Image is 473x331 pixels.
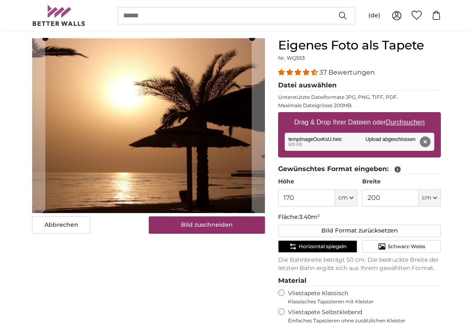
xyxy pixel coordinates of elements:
span: 37 Bewertungen [319,68,375,76]
label: Breite [362,178,441,186]
button: cm [419,189,441,207]
label: Höhe [278,178,357,186]
label: Drag & Drop Ihrer Dateien oder [291,114,428,131]
h1: Eigenes Foto als Tapete [278,38,441,53]
span: Nr. WQ553 [278,55,305,61]
span: Horizontal spiegeln [299,243,347,250]
legend: Material [278,276,441,286]
span: Schwarz-Weiss [388,243,425,250]
label: Vliestapete Klassisch [288,289,434,305]
span: 3.40m² [299,213,320,221]
span: 4.32 stars [278,68,319,76]
button: Bild zuschneiden [149,216,265,234]
button: cm [335,189,357,207]
button: Schwarz-Weiss [362,240,441,253]
legend: Datei auswählen [278,80,441,91]
img: Betterwalls [32,5,86,26]
button: Abbrechen [32,216,90,234]
p: Die Bahnbreite beträgt 50 cm. Die bedruckte Breite der letzten Bahn ergibt sich aus Ihrem gewählt... [278,256,441,272]
span: Klassisches Tapezieren mit Kleister [288,298,434,305]
legend: Gewünschtes Format eingeben: [278,164,441,174]
button: (de) [362,8,387,23]
button: Horizontal spiegeln [278,240,357,253]
button: Bild Format zurücksetzen [278,225,441,237]
p: Maximale Dateigrösse 200MB. [278,102,441,109]
p: Fläche: [278,213,441,221]
p: Unterstützte Dateiformate JPG, PNG, TIFF, PDF. [278,94,441,101]
u: Durchsuchen [386,119,425,126]
span: Einfaches Tapezieren ohne zusätzlichen Kleister [288,317,441,324]
span: cm [422,194,431,202]
label: Vliestapete Selbstklebend [288,308,441,324]
span: cm [338,194,348,202]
